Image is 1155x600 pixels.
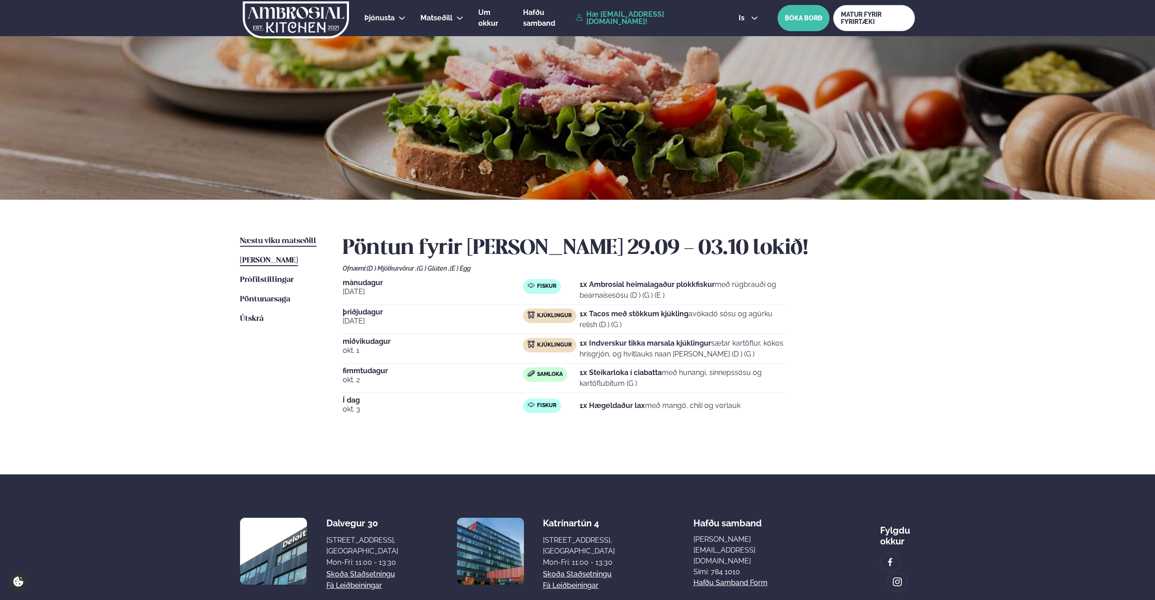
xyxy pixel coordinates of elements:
[543,518,615,529] div: Katrínartún 4
[326,580,382,591] a: Fá leiðbeiningar
[580,339,711,347] strong: 1x Indverskur tikka marsala kjúklingur
[543,557,615,568] div: Mon-Fri: 11:00 - 13:30
[240,257,298,264] span: [PERSON_NAME]
[580,338,786,360] p: sætar kartöflur, kókos hrísgrjón, og hvítlauks naan [PERSON_NAME] (D ) (G )
[881,553,900,572] a: image alt
[693,567,802,577] p: Sími: 784 1010
[364,13,395,23] a: Þjónusta
[478,8,498,28] span: Um okkur
[343,316,523,327] span: [DATE]
[580,309,786,330] p: avókadó sósu og agúrku relish (D ) (G )
[450,265,471,272] span: (E ) Egg
[576,11,718,25] a: Hæ [EMAIL_ADDRESS][DOMAIN_NAME]!
[580,368,662,377] strong: 1x Steikarloka í ciabatta
[343,345,523,356] span: okt. 1
[778,5,830,31] button: BÓKA BORÐ
[580,309,688,318] strong: 1x Tacos með stökkum kjúkling
[240,255,298,266] a: [PERSON_NAME]
[537,402,556,409] span: Fiskur
[240,294,290,305] a: Pöntunarsaga
[242,1,350,38] img: logo
[537,371,563,378] span: Samloka
[240,315,264,323] span: Útskrá
[343,236,915,261] h2: Pöntun fyrir [PERSON_NAME] 29.09 - 03.10 lokið!
[367,265,417,272] span: (D ) Mjólkurvörur ,
[240,237,316,245] span: Næstu viku matseðill
[343,397,523,404] span: Í dag
[528,282,535,289] img: fish.svg
[580,279,786,301] p: með rúgbrauði og bearnaisesósu (D ) (G ) (E )
[537,342,572,349] span: Kjúklingur
[693,577,768,588] a: Hafðu samband form
[543,569,612,580] a: Skoða staðsetningu
[537,312,572,319] span: Kjúklingur
[326,535,398,557] div: [STREET_ADDRESS], [GEOGRAPHIC_DATA]
[420,13,453,23] a: Matseðill
[739,14,747,22] span: is
[240,295,290,303] span: Pöntunarsaga
[457,518,524,585] img: image alt
[343,404,523,415] span: okt. 3
[343,265,915,272] div: Ofnæmi:
[420,14,453,22] span: Matseðill
[543,535,615,557] div: [STREET_ADDRESS], [GEOGRAPHIC_DATA]
[528,401,535,408] img: fish.svg
[892,577,902,587] img: image alt
[543,580,599,591] a: Fá leiðbeiningar
[240,236,316,247] a: Næstu viku matseðill
[523,8,555,28] span: Hafðu samband
[343,286,523,297] span: [DATE]
[9,572,28,591] a: Cookie settings
[326,557,398,568] div: Mon-Fri: 11:00 - 13:30
[240,314,264,324] a: Útskrá
[885,557,895,567] img: image alt
[240,276,294,284] span: Prófílstillingar
[833,5,915,31] a: MATUR FYRIR FYRIRTÆKI
[580,400,740,411] p: með mangó, chilí og vorlauk
[528,311,535,319] img: chicken.svg
[523,7,571,29] a: Hafðu samband
[240,275,294,286] a: Prófílstillingar
[343,367,523,375] span: fimmtudagur
[343,338,523,345] span: miðvikudagur
[528,370,535,377] img: sandwich-new-16px.svg
[580,367,786,389] p: með hunangi, sinnepssósu og kartöflubitum (G )
[580,280,715,289] strong: 1x Ambrosial heimalagaður plokkfiskur
[240,518,307,585] img: image alt
[880,518,915,547] div: Fylgdu okkur
[478,7,508,29] a: Um okkur
[888,572,907,591] a: image alt
[528,341,535,348] img: chicken.svg
[731,14,765,22] button: is
[343,279,523,286] span: mánudagur
[343,375,523,385] span: okt. 2
[537,283,556,290] span: Fiskur
[326,518,398,529] div: Dalvegur 30
[364,14,395,22] span: Þjónusta
[417,265,450,272] span: (G ) Glúten ,
[580,401,645,410] strong: 1x Hægeldaður lax
[343,309,523,316] span: þriðjudagur
[693,511,762,529] span: Hafðu samband
[326,569,395,580] a: Skoða staðsetningu
[693,534,802,567] a: [PERSON_NAME][EMAIL_ADDRESS][DOMAIN_NAME]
